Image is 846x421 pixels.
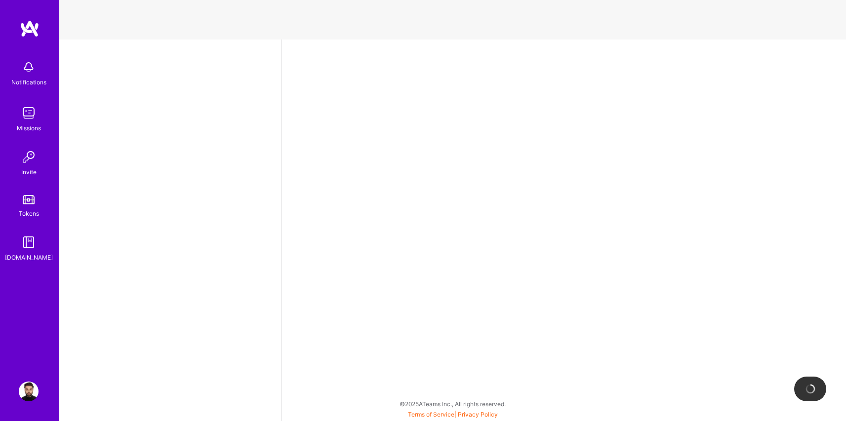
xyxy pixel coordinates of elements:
span: | [408,411,498,418]
img: guide book [19,232,39,252]
img: tokens [23,195,35,204]
div: Missions [17,123,41,133]
img: User Avatar [19,382,39,401]
img: loading [805,383,816,394]
div: Tokens [19,208,39,219]
div: [DOMAIN_NAME] [5,252,53,263]
a: User Avatar [16,382,41,401]
a: Terms of Service [408,411,454,418]
div: © 2025 ATeams Inc., All rights reserved. [59,391,846,416]
img: logo [20,20,40,38]
div: Invite [21,167,37,177]
div: Notifications [11,77,46,87]
img: teamwork [19,103,39,123]
img: bell [19,57,39,77]
a: Privacy Policy [458,411,498,418]
img: Invite [19,147,39,167]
